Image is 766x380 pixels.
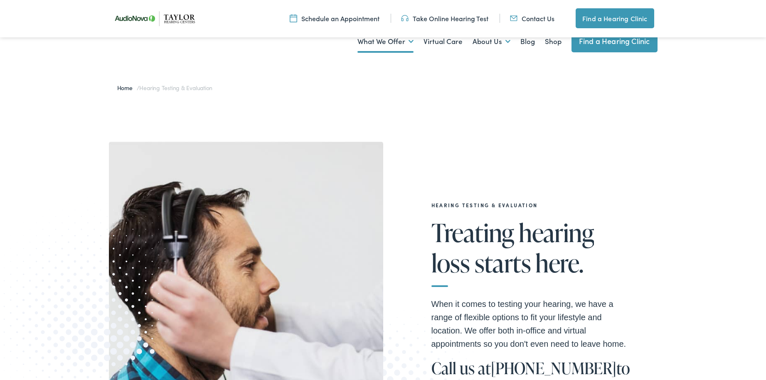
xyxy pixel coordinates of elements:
[401,14,409,23] img: utility icon
[510,14,554,23] a: Contact Us
[535,249,583,277] span: here.
[401,14,488,23] a: Take Online Hearing Test
[117,83,137,92] a: Home
[424,26,463,57] a: Virtual Care
[290,14,379,23] a: Schedule an Appointment
[473,26,510,57] a: About Us
[139,83,212,92] span: Hearing Testing & Evaluation
[117,83,213,92] span: /
[357,26,414,57] a: What We Offer
[491,357,616,379] a: [PHONE_NUMBER]
[290,14,297,23] img: utility icon
[520,26,535,57] a: Blog
[545,26,562,57] a: Shop
[431,202,631,208] h2: Hearing Testing & Evaluation
[431,249,470,277] span: loss
[431,297,631,351] p: When it comes to testing your hearing, we have a range of flexible options to fit your lifestyle ...
[519,219,594,246] span: hearing
[431,219,514,246] span: Treating
[510,14,517,23] img: utility icon
[475,249,531,277] span: starts
[571,30,658,52] a: Find a Hearing Clinic
[576,8,654,28] a: Find a Hearing Clinic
